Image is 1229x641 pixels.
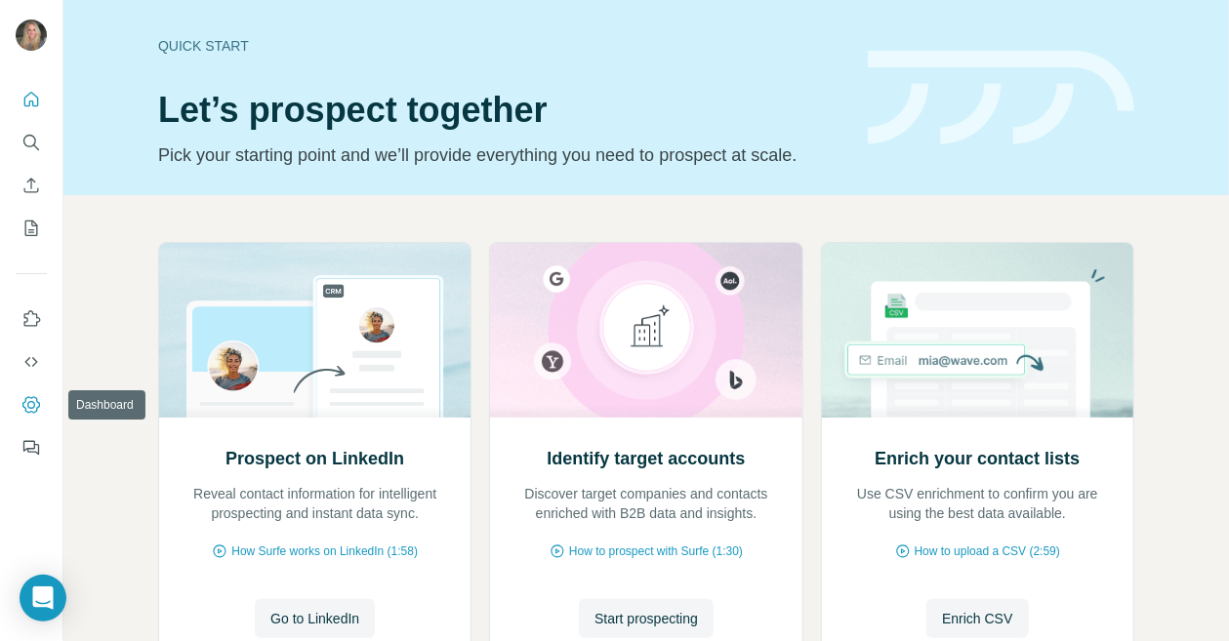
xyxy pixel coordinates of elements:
button: Search [16,125,47,160]
img: Avatar [16,20,47,51]
img: Identify target accounts [489,243,802,418]
h1: Let’s prospect together [158,91,844,130]
img: Prospect on LinkedIn [158,243,471,418]
h2: Identify target accounts [547,445,745,472]
span: Enrich CSV [942,609,1012,628]
div: Quick start [158,36,844,56]
button: Use Surfe on LinkedIn [16,301,47,337]
h2: Enrich your contact lists [875,445,1080,472]
button: Enrich CSV [16,168,47,203]
p: Use CSV enrichment to confirm you are using the best data available. [841,484,1114,523]
button: Feedback [16,430,47,465]
button: Use Surfe API [16,344,47,380]
button: Start prospecting [579,599,714,638]
span: Go to LinkedIn [270,609,359,628]
span: How to upload a CSV (2:59) [915,542,1060,560]
img: banner [868,51,1134,145]
button: Quick start [16,82,47,117]
p: Pick your starting point and we’ll provide everything you need to prospect at scale. [158,141,844,169]
button: Go to LinkedIn [255,599,375,638]
div: Open Intercom Messenger [20,575,66,621]
button: My lists [16,211,47,246]
span: Start prospecting [594,609,698,628]
img: Enrich your contact lists [821,243,1134,418]
h2: Prospect on LinkedIn [225,445,404,472]
button: Enrich CSV [926,599,1028,638]
span: How to prospect with Surfe (1:30) [569,542,743,560]
p: Discover target companies and contacts enriched with B2B data and insights. [510,484,782,523]
span: How Surfe works on LinkedIn (1:58) [231,542,418,560]
p: Reveal contact information for intelligent prospecting and instant data sync. [179,484,451,523]
button: Dashboard [16,387,47,422]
